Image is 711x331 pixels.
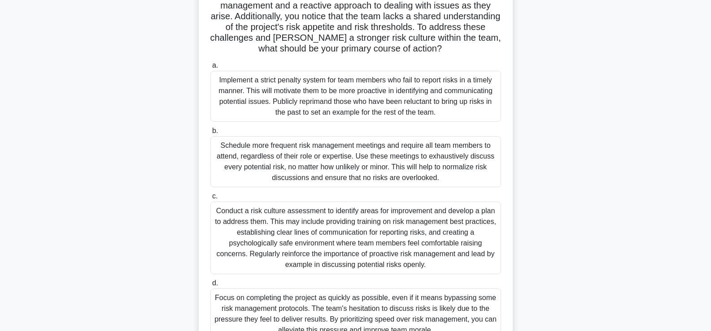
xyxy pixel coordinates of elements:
div: Schedule more frequent risk management meetings and require all team members to attend, regardles... [210,136,501,187]
span: a. [212,61,218,69]
span: d. [212,279,218,287]
div: Implement a strict penalty system for team members who fail to report risks in a timely manner. T... [210,71,501,122]
div: Conduct a risk culture assessment to identify areas for improvement and develop a plan to address... [210,202,501,274]
span: c. [212,192,218,200]
span: b. [212,127,218,134]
